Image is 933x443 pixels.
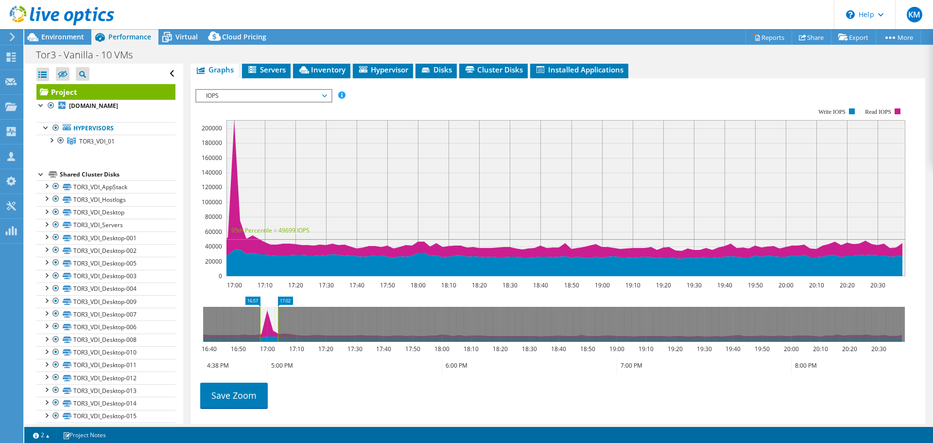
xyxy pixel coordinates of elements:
text: 19:10 [625,281,640,289]
text: 19:50 [755,345,770,353]
text: 18:30 [522,345,537,353]
text: 60000 [205,228,222,236]
a: TOR3_VDI_Desktop-012 [36,372,175,384]
a: TOR3_VDI_Desktop-005 [36,257,175,269]
text: 17:30 [319,281,334,289]
text: 20:10 [813,345,828,353]
text: 18:00 [411,281,426,289]
text: 19:20 [656,281,671,289]
text: 18:40 [533,281,548,289]
h1: Tor3 - Vanilla - 10 VMs [32,50,148,60]
text: 17:20 [288,281,303,289]
text: 17:50 [405,345,420,353]
text: 17:00 [227,281,242,289]
text: 18:50 [580,345,595,353]
text: 20:10 [809,281,824,289]
span: TOR3_VDI_01 [79,137,115,145]
a: TOR3_VDI_Desktop-006 [36,320,175,333]
span: Inventory [298,65,346,74]
a: Share [792,30,831,45]
text: 80000 [205,213,222,221]
a: TOR3_VDI_Desktop-003 [36,270,175,283]
text: 0 [219,272,222,280]
text: 18:20 [493,345,508,353]
span: Graphs [195,65,234,74]
text: 120000 [202,183,222,191]
a: Export [831,30,876,45]
text: 19:20 [668,345,683,353]
text: 17:00 [260,345,275,353]
text: 17:10 [289,345,304,353]
span: IOPS [201,90,326,102]
span: Performance [108,32,151,41]
a: TOR3_VDI_Desktop-015 [36,410,175,423]
text: 17:40 [349,281,364,289]
text: 19:40 [726,345,741,353]
a: TOR3_VDI_Desktop-016 [36,423,175,435]
text: 19:10 [639,345,654,353]
text: 18:40 [551,345,566,353]
a: TOR3_VDI_Desktop [36,206,175,219]
text: 20:00 [784,345,799,353]
span: KM [907,7,922,22]
text: 17:10 [258,281,273,289]
text: 20:30 [871,345,886,353]
text: 16:40 [202,345,217,353]
a: More [876,30,921,45]
a: 2 [26,429,56,441]
text: 20:30 [870,281,885,289]
a: [DOMAIN_NAME] [36,100,175,112]
div: Shared Cluster Disks [60,169,175,180]
span: Installed Applications [535,65,623,74]
a: TOR3_VDI_Desktop-011 [36,359,175,372]
a: Save Zoom [200,383,268,408]
text: 19:30 [687,281,702,289]
span: Cluster Disks [464,65,523,74]
text: 20:20 [840,281,855,289]
text: 40000 [205,242,222,250]
a: TOR3_VDI_Desktop-014 [36,397,175,409]
span: Virtual [175,32,198,41]
text: 20:20 [842,345,857,353]
text: 18:50 [564,281,579,289]
a: TOR3_VDI_Desktop-010 [36,346,175,359]
text: 95th Percentile = 49699 IOPS [231,226,310,234]
text: 180000 [202,139,222,147]
text: 19:00 [609,345,624,353]
text: 16:50 [231,345,246,353]
a: TOR3_VDI_Desktop-008 [36,334,175,346]
a: Project [36,84,175,100]
span: Disks [420,65,452,74]
text: 100000 [202,198,222,206]
text: 19:40 [717,281,732,289]
a: TOR3_VDI_Hostlogs [36,193,175,206]
text: 20000 [205,257,222,266]
a: Reports [745,30,792,45]
a: Project Notes [56,429,113,441]
span: Hypervisor [358,65,408,74]
a: TOR3_VDI_Desktop-001 [36,231,175,244]
h2: Advanced Graph Controls [195,421,311,441]
span: Environment [41,32,84,41]
a: TOR3_VDI_Desktop-002 [36,244,175,257]
text: 17:40 [376,345,391,353]
span: Servers [247,65,286,74]
text: Write IOPS [818,108,846,115]
svg: \n [846,10,855,19]
a: TOR3_VDI_Servers [36,219,175,231]
text: 20:00 [778,281,794,289]
a: TOR3_VDI_Desktop-009 [36,295,175,308]
span: Cloud Pricing [222,32,266,41]
text: 140000 [202,168,222,177]
text: 18:00 [434,345,449,353]
a: TOR3_VDI_Desktop-004 [36,283,175,295]
text: 17:20 [318,345,333,353]
text: 17:30 [347,345,363,353]
text: 160000 [202,154,222,162]
text: 19:00 [595,281,610,289]
a: TOR3_VDI_Desktop-013 [36,384,175,397]
text: 18:20 [472,281,487,289]
a: Hypervisors [36,122,175,135]
text: 18:10 [441,281,456,289]
text: 19:30 [697,345,712,353]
